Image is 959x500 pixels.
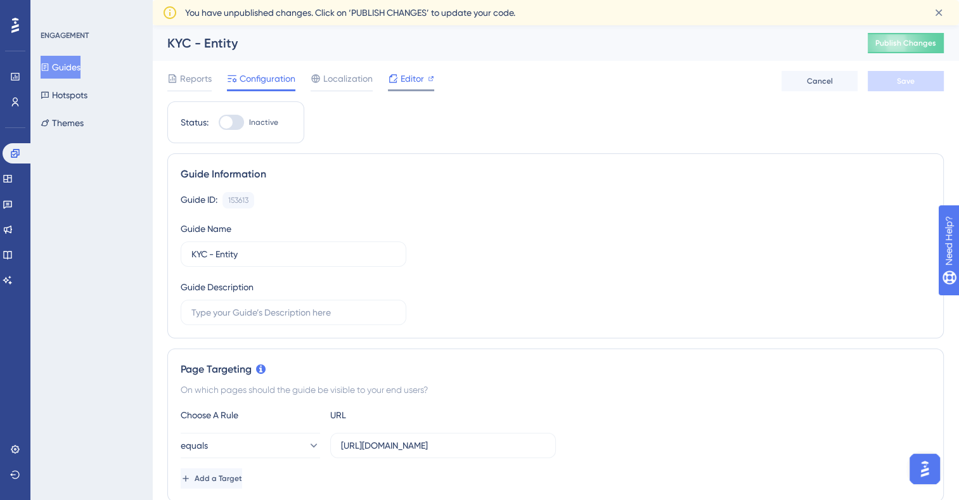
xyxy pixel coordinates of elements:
button: Add a Target [181,468,242,489]
div: ENGAGEMENT [41,30,89,41]
div: On which pages should the guide be visible to your end users? [181,382,930,397]
span: Add a Target [195,473,242,484]
div: Guide ID: [181,192,217,208]
span: Save [897,76,915,86]
span: Localization [323,71,373,86]
button: equals [181,433,320,458]
div: Guide Name [181,221,231,236]
div: Guide Information [181,167,930,182]
button: Guides [41,56,80,79]
span: You have unpublished changes. Click on ‘PUBLISH CHANGES’ to update your code. [185,5,515,20]
button: Themes [41,112,84,134]
button: Save [868,71,944,91]
span: Publish Changes [875,38,936,48]
span: Editor [401,71,424,86]
span: Configuration [240,71,295,86]
div: Page Targeting [181,362,930,377]
input: Type your Guide’s Name here [191,247,396,261]
span: Need Help? [30,3,79,18]
span: Inactive [249,117,278,127]
div: 153613 [228,195,248,205]
input: yourwebsite.com/path [341,439,545,452]
span: Reports [180,71,212,86]
div: Choose A Rule [181,407,320,423]
button: Cancel [782,71,858,91]
div: URL [330,407,470,423]
div: Guide Description [181,279,254,295]
span: Cancel [807,76,833,86]
iframe: UserGuiding AI Assistant Launcher [906,450,944,488]
input: Type your Guide’s Description here [191,305,396,319]
button: Publish Changes [868,33,944,53]
div: KYC - Entity [167,34,836,52]
button: Hotspots [41,84,87,106]
span: equals [181,438,208,453]
div: Status: [181,115,209,130]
